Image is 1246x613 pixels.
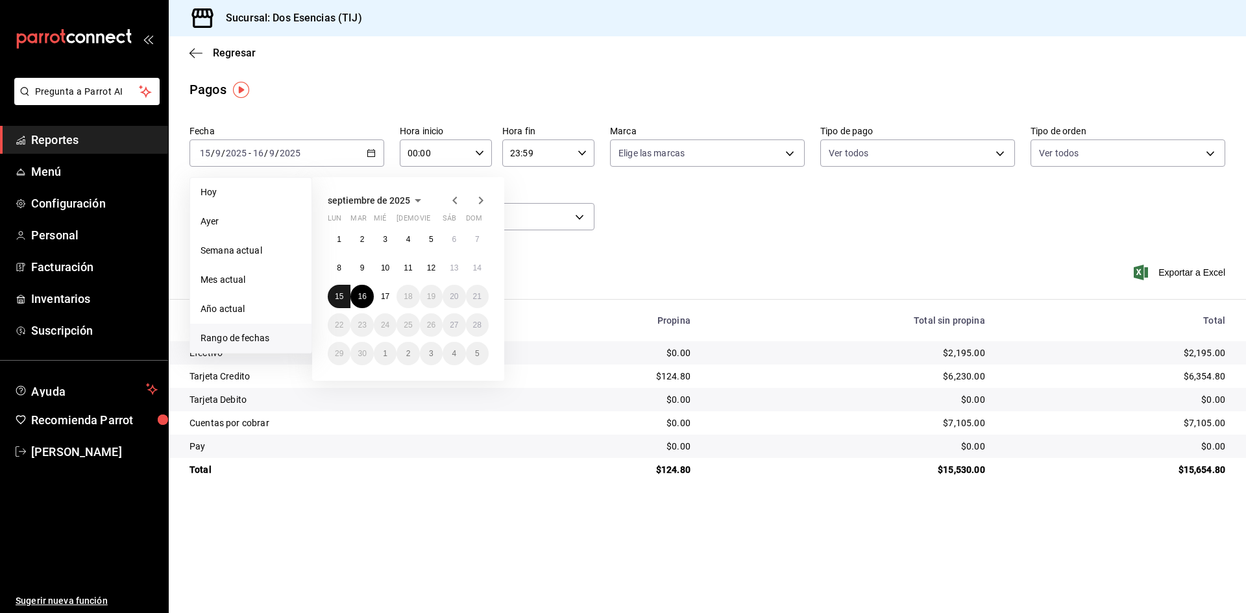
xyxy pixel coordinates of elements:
[31,290,158,307] span: Inventarios
[374,342,397,365] button: 1 de octubre de 2025
[534,315,690,326] div: Propina
[427,320,435,330] abbr: 26 de septiembre de 2025
[406,235,411,244] abbr: 4 de septiembre de 2025
[215,10,362,26] h3: Sucursal: Dos Esencias (TIJ)
[473,263,482,272] abbr: 14 de septiembre de 2025
[31,322,158,339] span: Suscripción
[16,594,158,608] span: Sugerir nueva función
[358,349,366,358] abbr: 30 de septiembre de 2025
[443,214,456,228] abbr: sábado
[225,148,247,158] input: ----
[427,292,435,301] abbr: 19 de septiembre de 2025
[201,186,301,199] span: Hoy
[328,342,350,365] button: 29 de septiembre de 2025
[31,195,158,212] span: Configuración
[534,440,690,453] div: $0.00
[201,244,301,258] span: Semana actual
[337,263,341,272] abbr: 8 de septiembre de 2025
[618,147,685,160] span: Elige las marcas
[450,263,458,272] abbr: 13 de septiembre de 2025
[201,215,301,228] span: Ayer
[711,393,985,406] div: $0.00
[189,393,513,406] div: Tarjeta Debito
[381,320,389,330] abbr: 24 de septiembre de 2025
[328,228,350,251] button: 1 de septiembre de 2025
[450,320,458,330] abbr: 27 de septiembre de 2025
[189,126,384,136] label: Fecha
[429,349,434,358] abbr: 3 de octubre de 2025
[473,292,482,301] abbr: 21 de septiembre de 2025
[143,34,153,44] button: open_drawer_menu
[397,342,419,365] button: 2 de octubre de 2025
[1006,440,1225,453] div: $0.00
[397,214,473,228] abbr: jueves
[404,320,412,330] abbr: 25 de septiembre de 2025
[397,313,419,337] button: 25 de septiembre de 2025
[199,148,211,158] input: --
[427,263,435,272] abbr: 12 de septiembre de 2025
[610,126,805,136] label: Marca
[350,285,373,308] button: 16 de septiembre de 2025
[350,313,373,337] button: 23 de septiembre de 2025
[400,126,492,136] label: Hora inicio
[711,346,985,359] div: $2,195.00
[337,235,341,244] abbr: 1 de septiembre de 2025
[711,463,985,476] div: $15,530.00
[473,320,482,330] abbr: 28 de septiembre de 2025
[31,131,158,149] span: Reportes
[452,235,456,244] abbr: 6 de septiembre de 2025
[328,285,350,308] button: 15 de septiembre de 2025
[374,313,397,337] button: 24 de septiembre de 2025
[328,256,350,280] button: 8 de septiembre de 2025
[358,320,366,330] abbr: 23 de septiembre de 2025
[215,148,221,158] input: --
[534,393,690,406] div: $0.00
[358,292,366,301] abbr: 16 de septiembre de 2025
[466,214,482,228] abbr: domingo
[420,228,443,251] button: 5 de septiembre de 2025
[1006,370,1225,383] div: $6,354.80
[452,349,456,358] abbr: 4 de octubre de 2025
[201,273,301,287] span: Mes actual
[328,214,341,228] abbr: lunes
[35,85,140,99] span: Pregunta a Parrot AI
[397,256,419,280] button: 11 de septiembre de 2025
[189,440,513,453] div: Pay
[1006,416,1225,429] div: $7,105.00
[9,94,160,108] a: Pregunta a Parrot AI
[1006,315,1225,326] div: Total
[420,214,430,228] abbr: viernes
[420,313,443,337] button: 26 de septiembre de 2025
[328,313,350,337] button: 22 de septiembre de 2025
[328,195,410,206] span: septiembre de 2025
[466,342,489,365] button: 5 de octubre de 2025
[350,214,366,228] abbr: martes
[189,47,256,59] button: Regresar
[374,285,397,308] button: 17 de septiembre de 2025
[406,349,411,358] abbr: 2 de octubre de 2025
[711,416,985,429] div: $7,105.00
[374,228,397,251] button: 3 de septiembre de 2025
[534,463,690,476] div: $124.80
[383,235,387,244] abbr: 3 de septiembre de 2025
[189,80,226,99] div: Pagos
[534,416,690,429] div: $0.00
[275,148,279,158] span: /
[443,256,465,280] button: 13 de septiembre de 2025
[350,228,373,251] button: 2 de septiembre de 2025
[189,463,513,476] div: Total
[269,148,275,158] input: --
[31,163,158,180] span: Menú
[381,292,389,301] abbr: 17 de septiembre de 2025
[1031,126,1225,136] label: Tipo de orden
[429,235,434,244] abbr: 5 de septiembre de 2025
[711,370,985,383] div: $6,230.00
[381,263,389,272] abbr: 10 de septiembre de 2025
[213,47,256,59] span: Regresar
[279,148,301,158] input: ----
[820,126,1015,136] label: Tipo de pago
[450,292,458,301] abbr: 20 de septiembre de 2025
[443,342,465,365] button: 4 de octubre de 2025
[350,342,373,365] button: 30 de septiembre de 2025
[211,148,215,158] span: /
